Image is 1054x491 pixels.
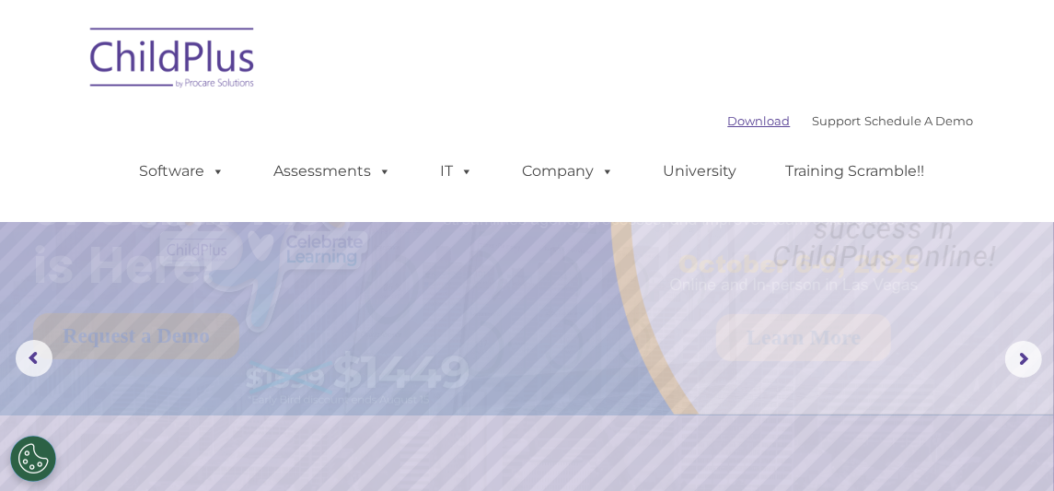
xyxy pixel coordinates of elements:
[728,113,791,128] a: Download
[81,15,265,107] img: ChildPlus by Procare Solutions
[256,153,411,190] a: Assessments
[122,153,244,190] a: Software
[10,436,56,482] button: Cookies Settings
[33,313,239,359] a: Request a Demo
[504,153,633,190] a: Company
[813,113,862,128] a: Support
[423,153,492,190] a: IT
[865,113,974,128] a: Schedule A Demo
[768,153,944,190] a: Training Scramble!!
[728,113,974,128] font: |
[728,133,1041,271] rs-layer: Boost your productivity and streamline your success in ChildPlus Online!
[645,153,756,190] a: University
